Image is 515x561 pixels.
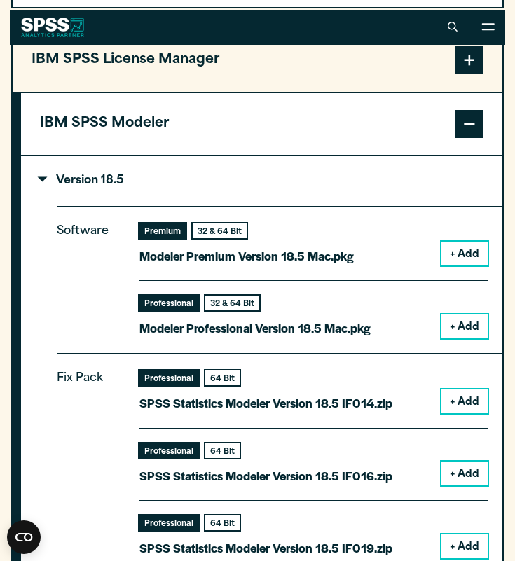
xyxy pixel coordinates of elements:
p: Software [57,221,120,327]
button: IBM SPSS Modeler [21,93,502,155]
p: Version 18.5 [40,175,124,186]
div: 64 Bit [205,515,240,530]
p: Modeler Premium Version 18.5 Mac.pkg [139,246,354,266]
button: + Add [441,314,488,338]
img: SPSS White Logo [21,18,85,37]
div: Professional [139,370,198,385]
summary: Version 18.5 [21,156,502,206]
p: SPSS Statistics Modeler Version 18.5 IF016.zip [139,466,392,486]
p: SPSS Statistics Modeler Version 18.5 IF014.zip [139,393,392,413]
div: 32 & 64 Bit [193,223,247,238]
div: 64 Bit [205,370,240,385]
button: Open CMP widget [7,520,41,554]
div: Professional [139,515,198,530]
div: Professional [139,443,198,458]
button: + Add [441,534,488,558]
div: Premium [139,223,186,238]
button: + Add [441,462,488,485]
button: + Add [441,389,488,413]
div: 32 & 64 Bit [205,296,259,310]
div: Professional [139,296,198,310]
p: SPSS Statistics Modeler Version 18.5 IF019.zip [139,538,392,558]
button: IBM SPSS License Manager [13,29,502,91]
p: Modeler Professional Version 18.5 Mac.pkg [139,318,371,338]
button: + Add [441,242,488,265]
p: Fix Pack [57,368,120,547]
div: 64 Bit [205,443,240,458]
